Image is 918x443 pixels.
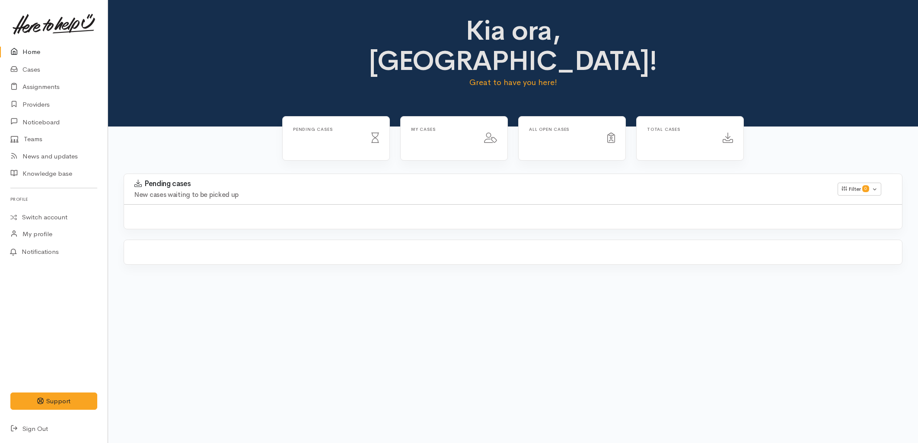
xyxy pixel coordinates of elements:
h6: My cases [411,127,474,132]
h6: Total cases [647,127,712,132]
h1: Kia ora, [GEOGRAPHIC_DATA]! [321,16,705,76]
button: Filter0 [838,183,881,196]
h3: Pending cases [134,180,827,188]
h6: Pending cases [293,127,361,132]
h6: All Open cases [529,127,597,132]
h4: New cases waiting to be picked up [134,191,827,199]
h6: Profile [10,193,97,205]
span: 0 [862,185,869,192]
button: Support [10,392,97,410]
p: Great to have you here! [321,76,705,89]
